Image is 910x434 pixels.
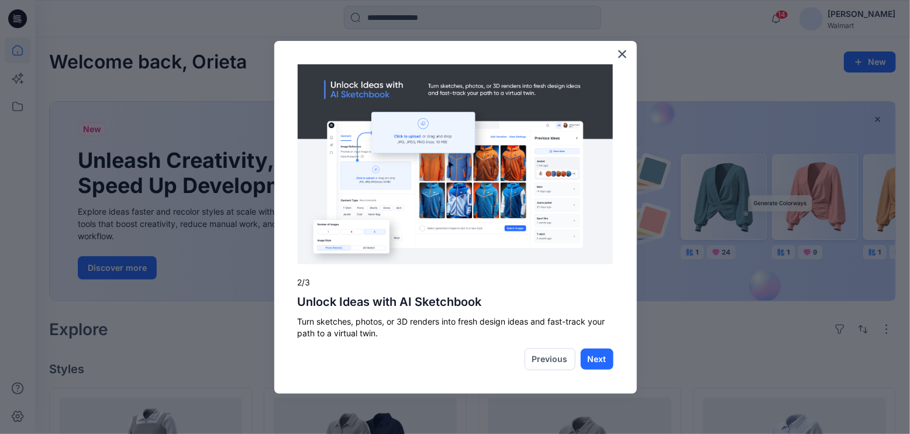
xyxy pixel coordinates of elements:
[581,349,613,370] button: Next
[617,44,628,63] button: Close
[298,277,613,288] p: 2/3
[298,295,613,309] h2: Unlock Ideas with AI Sketchbook
[298,316,613,339] p: Turn sketches, photos, or 3D renders into fresh design ideas and fast-track your path to a virtua...
[525,348,575,370] button: Previous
